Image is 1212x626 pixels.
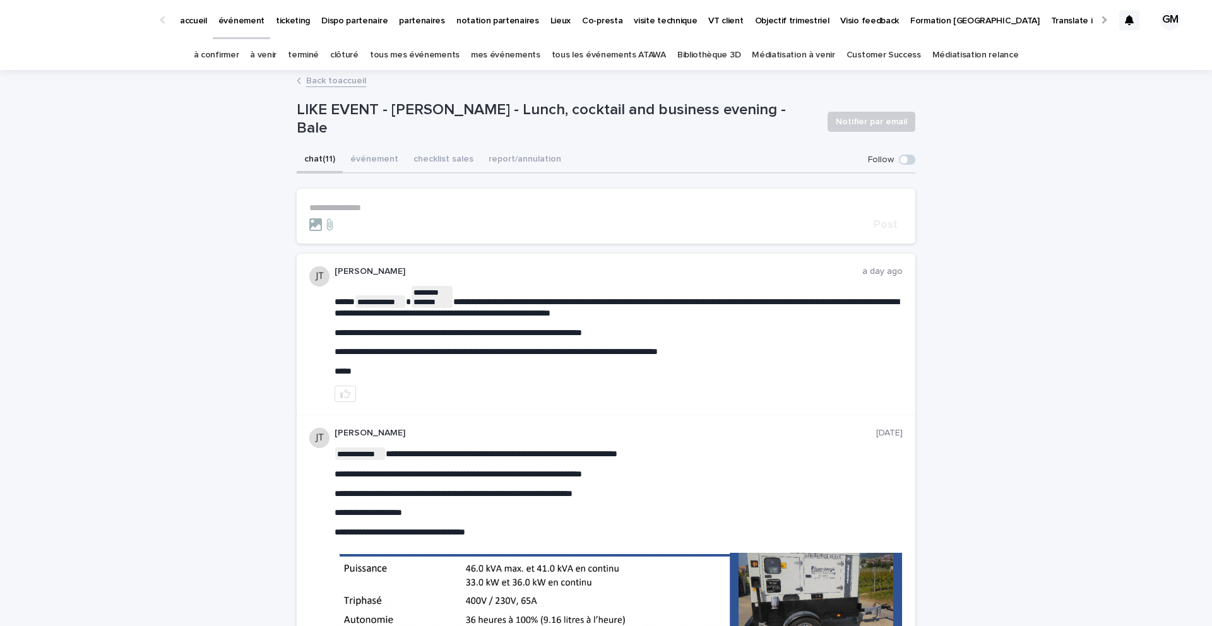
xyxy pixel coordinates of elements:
[297,101,817,138] p: LIKE EVENT - [PERSON_NAME] - Lunch, cocktail and business evening - Bale
[471,40,540,70] a: mes événements
[370,40,460,70] a: tous mes événements
[406,147,481,174] button: checklist sales
[836,115,907,128] span: Notifier par email
[1160,10,1180,30] div: GM
[335,428,876,439] p: [PERSON_NAME]
[862,266,903,277] p: a day ago
[874,219,898,230] span: Post
[868,155,894,165] p: Follow
[481,147,569,174] button: report/annulation
[869,219,903,230] button: Post
[932,40,1019,70] a: Médiatisation relance
[552,40,666,70] a: tous les événements ATAWA
[306,73,366,87] a: Back toaccueil
[828,112,915,132] button: Notifier par email
[677,40,740,70] a: Bibliothèque 3D
[250,40,276,70] a: à venir
[330,40,359,70] a: clôturé
[288,40,319,70] a: terminé
[876,428,903,439] p: [DATE]
[335,386,356,402] button: like this post
[335,266,862,277] p: [PERSON_NAME]
[25,8,148,33] img: Ls34BcGeRexTGTNfXpUC
[343,147,406,174] button: événement
[847,40,921,70] a: Customer Success
[297,147,343,174] button: chat (11)
[194,40,239,70] a: à confirmer
[752,40,835,70] a: Médiatisation à venir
